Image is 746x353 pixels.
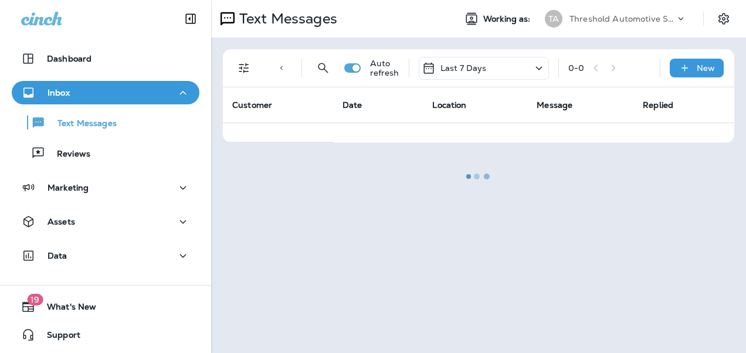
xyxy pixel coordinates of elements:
button: Reviews [12,141,199,165]
p: New [697,63,715,73]
p: Inbox [48,88,70,97]
p: Data [48,251,67,260]
span: Support [35,330,80,344]
button: Collapse Sidebar [174,7,207,30]
p: Text Messages [46,118,117,130]
p: Marketing [48,183,89,192]
button: Marketing [12,176,199,199]
button: Inbox [12,81,199,104]
button: Support [12,323,199,347]
p: Reviews [45,149,90,160]
span: What's New [35,302,96,316]
button: Text Messages [12,110,199,135]
button: 19What's New [12,295,199,318]
button: Data [12,244,199,267]
button: Dashboard [12,47,199,70]
span: 19 [27,294,43,306]
p: Assets [48,217,75,226]
button: Assets [12,210,199,233]
p: Dashboard [47,54,91,63]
